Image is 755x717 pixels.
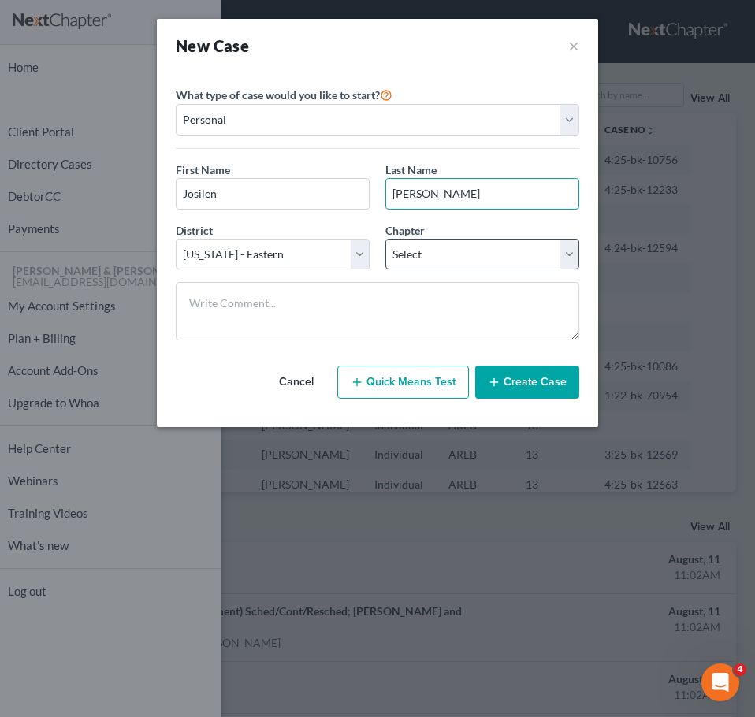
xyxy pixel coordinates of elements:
span: Last Name [385,163,437,176]
label: What type of case would you like to start? [176,85,392,104]
input: Enter First Name [177,179,369,209]
iframe: Intercom live chat [701,663,739,701]
button: × [568,35,579,57]
span: 4 [734,663,746,676]
strong: New Case [176,36,249,55]
span: First Name [176,163,230,176]
span: District [176,224,213,237]
button: Create Case [475,366,579,399]
button: Cancel [262,366,331,398]
input: Enter Last Name [386,179,578,209]
span: Chapter [385,224,425,237]
button: Quick Means Test [337,366,469,399]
